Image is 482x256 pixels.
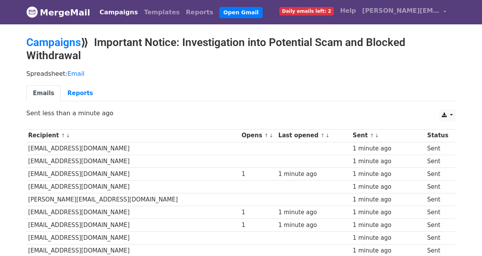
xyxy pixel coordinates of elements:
[279,7,334,15] span: Daily emails left: 2
[26,129,240,142] th: Recipient
[362,6,439,15] span: [PERSON_NAME][EMAIL_ADDRESS][PERSON_NAME][DOMAIN_NAME]
[353,157,424,166] div: 1 minute ago
[26,4,90,20] a: MergeMail
[26,181,240,193] td: [EMAIL_ADDRESS][DOMAIN_NAME]
[96,5,141,20] a: Campaigns
[426,155,452,167] td: Sent
[353,195,424,204] div: 1 minute ago
[26,142,240,155] td: [EMAIL_ADDRESS][DOMAIN_NAME]
[278,170,349,179] div: 1 minute ago
[26,155,240,167] td: [EMAIL_ADDRESS][DOMAIN_NAME]
[353,234,424,242] div: 1 minute ago
[219,7,262,18] a: Open Gmail
[26,193,240,206] td: [PERSON_NAME][EMAIL_ADDRESS][DOMAIN_NAME]
[26,36,456,62] h2: ⟫ Important Notice: Investigation into Potential Scam and Blocked Withdrawal
[26,206,240,219] td: [EMAIL_ADDRESS][DOMAIN_NAME]
[426,206,452,219] td: Sent
[240,129,277,142] th: Opens
[337,3,359,19] a: Help
[242,170,275,179] div: 1
[66,133,70,138] a: ↓
[242,221,275,230] div: 1
[351,129,425,142] th: Sent
[278,221,349,230] div: 1 minute ago
[426,193,452,206] td: Sent
[61,133,65,138] a: ↑
[26,70,456,78] p: Spreadsheet:
[26,167,240,180] td: [EMAIL_ADDRESS][DOMAIN_NAME]
[426,181,452,193] td: Sent
[242,208,275,217] div: 1
[370,133,374,138] a: ↑
[276,3,337,19] a: Daily emails left: 2
[26,109,456,117] p: Sent less than a minute ago
[67,70,84,77] a: Email
[353,208,424,217] div: 1 minute ago
[426,142,452,155] td: Sent
[26,85,61,101] a: Emails
[320,133,325,138] a: ↑
[26,36,81,49] a: Campaigns
[359,3,450,21] a: [PERSON_NAME][EMAIL_ADDRESS][PERSON_NAME][DOMAIN_NAME]
[61,85,99,101] a: Reports
[353,144,424,153] div: 1 minute ago
[426,232,452,244] td: Sent
[277,129,351,142] th: Last opened
[26,219,240,232] td: [EMAIL_ADDRESS][DOMAIN_NAME]
[426,129,452,142] th: Status
[426,167,452,180] td: Sent
[26,232,240,244] td: [EMAIL_ADDRESS][DOMAIN_NAME]
[375,133,379,138] a: ↓
[141,5,183,20] a: Templates
[269,133,273,138] a: ↓
[353,183,424,191] div: 1 minute ago
[353,170,424,179] div: 1 minute ago
[26,6,38,18] img: MergeMail logo
[426,219,452,232] td: Sent
[325,133,330,138] a: ↓
[183,5,217,20] a: Reports
[353,221,424,230] div: 1 minute ago
[353,246,424,255] div: 1 minute ago
[264,133,268,138] a: ↑
[278,208,349,217] div: 1 minute ago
